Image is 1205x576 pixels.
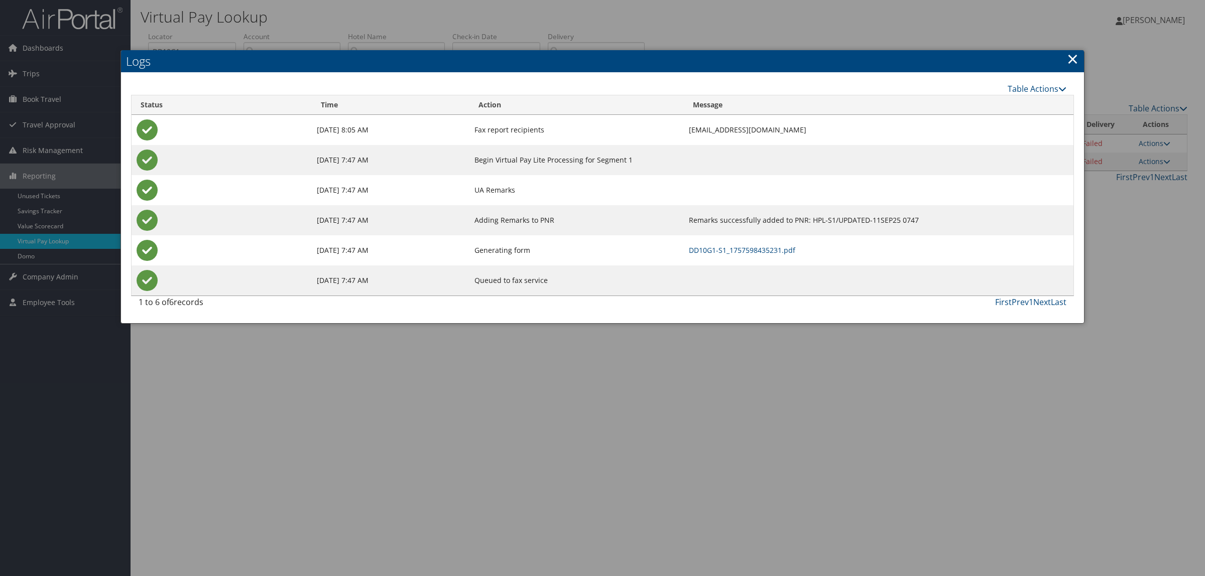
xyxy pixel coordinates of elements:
[1008,83,1066,94] a: Table Actions
[1029,297,1033,308] a: 1
[995,297,1012,308] a: First
[1051,297,1066,308] a: Last
[1033,297,1051,308] a: Next
[312,145,469,175] td: [DATE] 7:47 AM
[684,205,1073,235] td: Remarks successfully added to PNR: HPL-S1/UPDATED-11SEP25 0747
[1067,49,1078,69] a: Close
[684,115,1073,145] td: [EMAIL_ADDRESS][DOMAIN_NAME]
[132,95,312,115] th: Status: activate to sort column ascending
[689,245,795,255] a: DD10G1-S1_1757598435231.pdf
[312,175,469,205] td: [DATE] 7:47 AM
[469,205,683,235] td: Adding Remarks to PNR
[469,265,683,296] td: Queued to fax service
[1012,297,1029,308] a: Prev
[312,205,469,235] td: [DATE] 7:47 AM
[684,95,1073,115] th: Message: activate to sort column ascending
[469,95,683,115] th: Action: activate to sort column ascending
[312,115,469,145] td: [DATE] 8:05 AM
[469,115,683,145] td: Fax report recipients
[169,297,174,308] span: 6
[312,265,469,296] td: [DATE] 7:47 AM
[469,175,683,205] td: UA Remarks
[312,95,469,115] th: Time: activate to sort column ascending
[121,50,1084,72] h2: Logs
[312,235,469,265] td: [DATE] 7:47 AM
[469,235,683,265] td: Generating form
[469,145,683,175] td: Begin Virtual Pay Lite Processing for Segment 1
[139,296,359,313] div: 1 to 6 of records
